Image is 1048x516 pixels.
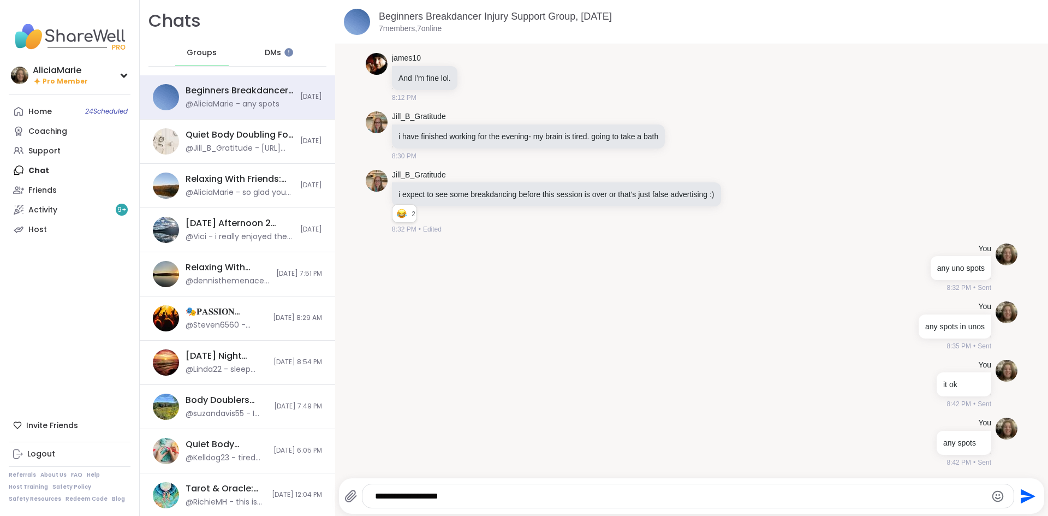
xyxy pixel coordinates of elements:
[153,217,179,243] img: Tuesday Afternoon 2 Body Doublers and Chillers!, Oct 07
[87,471,100,479] a: Help
[65,495,108,503] a: Redeem Code
[978,301,991,312] h4: You
[148,9,201,33] h1: Chats
[272,490,322,500] span: [DATE] 12:04 PM
[265,48,281,58] span: DMs
[186,99,279,110] div: @AliciaMarie - any spots
[153,482,179,508] img: Tarot & Oracle: An Hour of Insight and Discovery, Oct 04
[392,93,416,103] span: 8:12 PM
[186,453,267,464] div: @Kelldog23 - tired but have to stay up i napped already
[9,180,130,200] a: Friends
[186,497,265,508] div: @RichieMH - this is my first group so not sure how this works, so ill just go with the flow lol
[28,106,52,117] div: Home
[186,262,270,274] div: Relaxing With Friends: Affirmation Nation!, [DATE]
[937,263,985,274] p: any uno spots
[274,402,322,411] span: [DATE] 7:49 PM
[153,128,179,155] img: Quiet Body Doubling For Productivity - Tuesday, Oct 07
[9,471,36,479] a: Referrals
[284,48,293,57] iframe: Spotlight
[186,217,294,229] div: [DATE] Afternoon 2 Body Doublers and Chillers!, [DATE]
[973,399,975,409] span: •
[11,67,28,84] img: AliciaMarie
[186,408,267,419] div: @suzandavis55 - I just went to get into your 8 pm (with two spaces left) and unregistered from bo...
[153,173,179,199] img: Relaxing With Friends: Affirmation Nation Pt 2!, Oct 06
[43,77,88,86] span: Pro Member
[186,483,265,495] div: Tarot & Oracle: An Hour of Insight and Discovery, [DATE]
[344,9,370,35] img: Beginners Breakdancer Injury Support Group, Oct 07
[9,121,130,141] a: Coaching
[33,64,88,76] div: AliciaMarie
[28,126,67,137] div: Coaching
[946,458,971,467] span: 8:42 PM
[186,173,294,185] div: Relaxing With Friends: Affirmation Nation Pt 2!, [DATE]
[419,224,421,234] span: •
[396,209,407,218] button: Reactions: haha
[186,438,267,450] div: Quiet Body Doubling- Productivity/Creativity Pt 2, [DATE]
[187,48,217,58] span: Groups
[392,205,412,222] div: Reaction list
[27,449,55,460] div: Logout
[978,458,991,467] span: Sent
[943,379,985,390] p: it ok
[153,305,179,331] img: 🎭𝐏𝐀𝐒𝐒𝐈𝐎𝐍 𝐏𝐀𝐑𝐓𝐘🎭, Oct 05
[52,483,91,491] a: Safety Policy
[186,276,270,287] div: @dennisthemenace - b rb
[186,306,266,318] div: 🎭𝐏𝐀𝐒𝐒𝐈𝐎𝐍 𝐏𝐀𝐑𝐓𝐘🎭, [DATE]
[186,350,267,362] div: [DATE] Night Hangout, [DATE]
[9,17,130,56] img: ShareWell Nav Logo
[273,313,322,323] span: [DATE] 8:29 AM
[300,92,322,102] span: [DATE]
[392,224,416,234] span: 8:32 PM
[153,394,179,420] img: Body Doublers and Chillers in Nature! , Oct 04
[117,205,127,215] span: 9 +
[423,224,442,234] span: Edited
[946,341,971,351] span: 8:35 PM
[9,102,130,121] a: Home24Scheduled
[153,261,179,287] img: Relaxing With Friends: Affirmation Nation!, Oct 06
[925,321,985,332] p: any spots in unos
[9,200,130,220] a: Activity9+
[273,446,322,455] span: [DATE] 6:05 PM
[978,244,991,254] h4: You
[276,269,322,278] span: [DATE] 7:51 PM
[978,283,991,293] span: Sent
[412,209,416,219] span: 2
[978,341,991,351] span: Sent
[996,418,1017,440] img: https://sharewell-space-live.sfo3.digitaloceanspaces.com/user-generated/ddf01a60-9946-47ee-892f-d...
[273,358,322,367] span: [DATE] 8:54 PM
[186,364,267,375] div: @Linda22 - sleep well!
[9,220,130,239] a: Host
[996,301,1017,323] img: https://sharewell-space-live.sfo3.digitaloceanspaces.com/user-generated/ddf01a60-9946-47ee-892f-d...
[186,232,294,242] div: @Vici - i really enjoyed the session going to go to piano tonight
[28,185,57,196] div: Friends
[9,416,130,435] div: Invite Friends
[186,129,294,141] div: Quiet Body Doubling For Productivity - [DATE]
[153,438,179,464] img: Quiet Body Doubling- Productivity/Creativity Pt 2, Oct 05
[9,483,48,491] a: Host Training
[392,111,446,122] a: Jill_B_Gratitude
[392,151,416,161] span: 8:30 PM
[398,189,714,200] p: i expect to see some breakdancing before this session is over or that's just false advertising :)
[973,341,975,351] span: •
[186,394,267,406] div: Body Doublers and Chillers in Nature! , [DATE]
[85,107,128,116] span: 24 Scheduled
[996,244,1017,265] img: https://sharewell-space-live.sfo3.digitaloceanspaces.com/user-generated/ddf01a60-9946-47ee-892f-d...
[978,418,991,429] h4: You
[366,170,388,192] img: https://sharewell-space-live.sfo3.digitaloceanspaces.com/user-generated/2564abe4-c444-4046-864b-7...
[379,23,442,34] p: 7 members, 7 online
[398,73,451,84] p: And I’m fine lol.
[946,399,971,409] span: 8:42 PM
[392,53,421,64] a: james10
[1014,484,1039,508] button: Send
[392,170,446,181] a: Jill_B_Gratitude
[40,471,67,479] a: About Us
[300,137,322,146] span: [DATE]
[978,360,991,371] h4: You
[186,320,266,331] div: @Steven6560 - That's beautiful Recovery! Thank you for sharing!
[978,399,991,409] span: Sent
[186,187,294,198] div: @AliciaMarie - so glad you advocated for your daughter my first roommates was terrible and made c...
[28,146,61,157] div: Support
[943,437,985,448] p: any spots
[366,53,388,75] img: https://sharewell-space-live.sfo3.digitaloceanspaces.com/user-generated/1a115923-387e-480f-9c1a-1...
[153,349,179,376] img: Sunday Night Hangout, Oct 05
